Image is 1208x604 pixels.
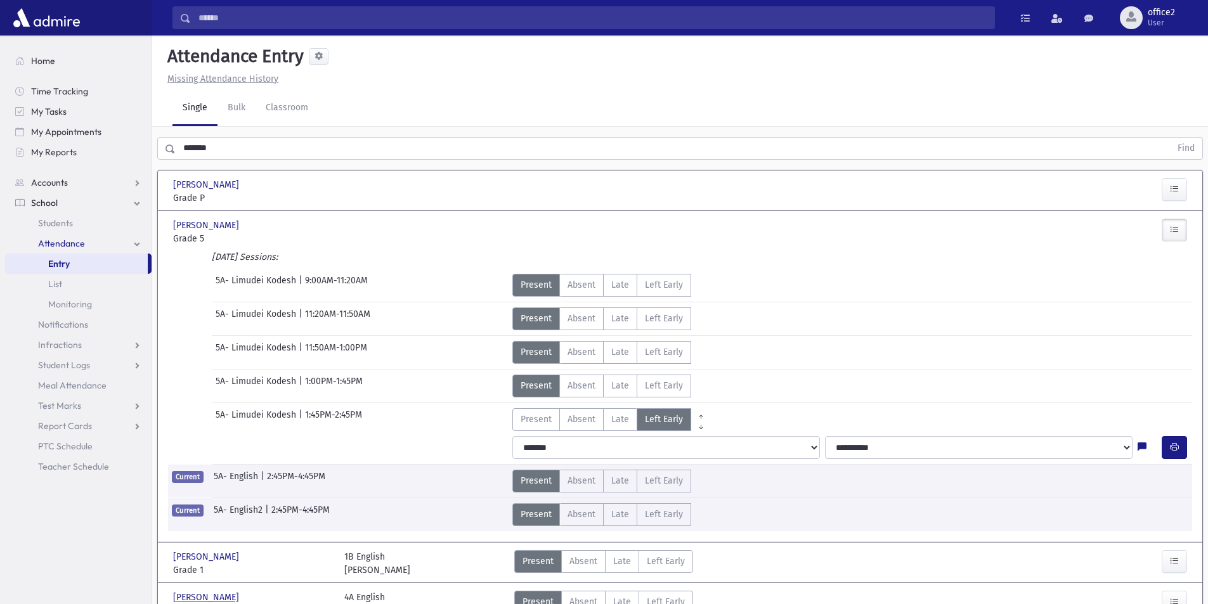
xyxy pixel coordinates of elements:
[5,395,152,416] a: Test Marks
[167,74,278,84] u: Missing Attendance History
[271,503,330,526] span: 2:45PM-4:45PM
[48,278,62,290] span: List
[173,191,332,205] span: Grade P
[172,504,204,517] span: Current
[38,420,92,432] span: Report Cards
[31,86,88,97] span: Time Tracking
[5,355,152,375] a: Student Logs
[568,379,595,392] span: Absent
[256,91,318,126] a: Classroom
[611,508,629,521] span: Late
[38,400,81,411] span: Test Marks
[521,312,552,325] span: Present
[38,440,93,452] span: PTC Schedule
[172,91,218,126] a: Single
[38,319,88,330] span: Notifications
[38,238,85,249] span: Attendance
[521,474,552,487] span: Present
[38,461,109,472] span: Teacher Schedule
[267,470,325,492] span: 2:45PM-4:45PM
[218,91,256,126] a: Bulk
[31,177,68,188] span: Accounts
[216,408,299,431] span: 5A- Limudei Kodesh
[645,345,683,359] span: Left Early
[265,503,271,526] span: |
[5,274,152,294] a: List
[569,555,597,568] span: Absent
[5,81,152,101] a: Time Tracking
[172,471,204,483] span: Current
[299,375,305,397] span: |
[5,193,152,213] a: School
[305,408,362,431] span: 1:45PM-2:45PM
[305,375,363,397] span: 1:00PM-1:45PM
[38,217,73,229] span: Students
[5,172,152,193] a: Accounts
[31,106,67,117] span: My Tasks
[305,307,370,330] span: 11:20AM-11:50AM
[10,5,83,30] img: AdmirePro
[1148,18,1175,28] span: User
[521,508,552,521] span: Present
[568,312,595,325] span: Absent
[5,51,152,71] a: Home
[512,307,691,330] div: AttTypes
[173,178,242,191] span: [PERSON_NAME]
[31,126,101,138] span: My Appointments
[299,274,305,297] span: |
[647,555,685,568] span: Left Early
[162,74,278,84] a: Missing Attendance History
[568,474,595,487] span: Absent
[38,339,82,350] span: Infractions
[5,254,148,274] a: Entry
[38,380,107,391] span: Meal Attendance
[512,341,691,364] div: AttTypes
[216,307,299,330] span: 5A- Limudei Kodesh
[512,274,691,297] div: AttTypes
[521,278,552,292] span: Present
[5,294,152,314] a: Monitoring
[613,555,631,568] span: Late
[645,312,683,325] span: Left Early
[173,219,242,232] span: [PERSON_NAME]
[5,314,152,335] a: Notifications
[521,379,552,392] span: Present
[48,258,70,269] span: Entry
[216,341,299,364] span: 5A- Limudei Kodesh
[611,312,629,325] span: Late
[212,252,278,262] i: [DATE] Sessions:
[512,408,711,431] div: AttTypes
[299,408,305,431] span: |
[299,307,305,330] span: |
[512,470,691,492] div: AttTypes
[162,46,304,67] h5: Attendance Entry
[305,274,368,297] span: 9:00AM-11:20AM
[191,6,994,29] input: Search
[31,55,55,67] span: Home
[305,341,367,364] span: 11:50AM-1:00PM
[611,413,629,426] span: Late
[38,359,90,371] span: Student Logs
[645,508,683,521] span: Left Early
[173,232,332,245] span: Grade 5
[1148,8,1175,18] span: office2
[5,233,152,254] a: Attendance
[568,508,595,521] span: Absent
[173,591,242,604] span: [PERSON_NAME]
[216,274,299,297] span: 5A- Limudei Kodesh
[1170,138,1202,159] button: Find
[512,375,691,397] div: AttTypes
[523,555,554,568] span: Present
[514,550,693,577] div: AttTypes
[5,436,152,456] a: PTC Schedule
[299,341,305,364] span: |
[173,563,332,577] span: Grade 1
[5,101,152,122] a: My Tasks
[261,470,267,492] span: |
[512,503,691,526] div: AttTypes
[214,470,261,492] span: 5A- English
[568,413,595,426] span: Absent
[645,379,683,392] span: Left Early
[611,474,629,487] span: Late
[5,142,152,162] a: My Reports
